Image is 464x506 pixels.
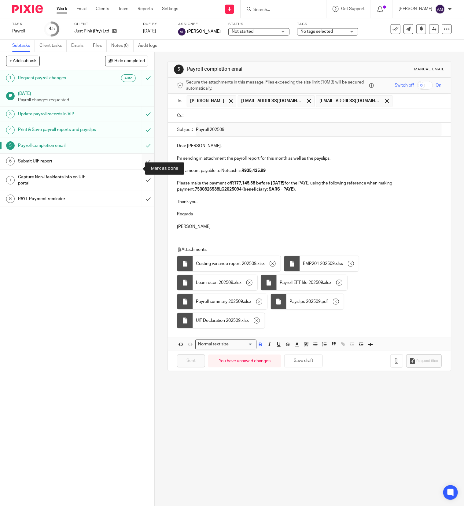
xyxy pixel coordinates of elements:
div: . [193,275,257,290]
span: xlsx [336,261,343,267]
img: svg%3E [435,4,445,14]
p: Dear [PERSON_NAME], [177,143,442,149]
strong: 7530826538LC2025094 (beneficiary: SARS - PAYE). [195,187,296,192]
div: 6 [6,157,15,166]
a: Work [57,6,67,12]
div: 5 [6,141,15,150]
span: On [436,82,442,88]
label: Cc: [177,113,184,119]
span: [EMAIL_ADDRESS][DOMAIN_NAME] [241,98,302,104]
div: . [277,275,347,290]
p: I'm sending in attachment the payroll report for this month as well as the payslips. [177,155,442,162]
h1: Capture Non-Residents info on UIF portal [18,173,97,188]
a: Clients [96,6,109,12]
input: Sent [177,355,205,368]
span: [PERSON_NAME] [187,28,221,35]
div: 1 [6,74,15,82]
button: Request files [406,354,442,368]
span: Hide completed [114,59,145,64]
label: Status [228,22,289,27]
p: Please make the payment of for the PAYE, using the following reference when making payment, [177,180,442,193]
h1: Payroll completion email [187,66,322,73]
a: Client tasks [39,40,67,52]
h1: Update payroll records in VIP [18,110,97,119]
h1: Payroll completion email [18,141,97,150]
div: Payroll [12,28,37,34]
p: Payroll changes requested [18,97,148,103]
button: Save draft [284,355,323,368]
label: Tags [297,22,358,27]
span: Loan recon 202509 [196,280,233,286]
label: Subject: [177,127,193,133]
img: Pixie [12,5,43,13]
span: No tags selected [300,29,333,34]
div: . [193,256,281,271]
a: Emails [71,40,88,52]
small: /8 [51,28,55,31]
div: 8 [6,195,15,203]
input: Search [253,7,308,13]
span: Payroll summary 202509 [196,299,243,305]
div: . [193,313,265,328]
div: Manual email [414,67,445,72]
div: 4 [6,126,15,134]
a: Files [93,40,107,52]
span: Normal text size [197,341,230,348]
h1: [DATE] [18,89,148,97]
a: Team [118,6,128,12]
p: Just Pink (Pty) Ltd [74,28,109,34]
a: Reports [138,6,153,12]
span: pdf [322,299,328,305]
strong: R935,425.99 [241,169,266,173]
span: xlsx [234,280,241,286]
strong: R177,145.58 [231,181,255,185]
span: [DATE] [143,29,156,33]
label: Due by [143,22,171,27]
h1: Request payroll changes [18,73,97,83]
span: Request files [417,359,438,363]
span: Not started [232,29,253,34]
a: Email [76,6,87,12]
strong: before [DATE] [256,181,285,185]
p: Regards [177,211,442,217]
a: Audit logs [138,40,162,52]
div: 4 [49,25,55,32]
div: . [286,294,344,309]
span: xlsx [241,318,249,324]
span: Payroll EFT file 202509 [280,280,323,286]
button: Hide completed [105,56,148,66]
h1: PAYE Payment reminder [18,194,97,203]
p: Attachments [177,247,436,253]
div: 7 [6,176,15,184]
a: Subtasks [12,40,35,52]
p: [PERSON_NAME] [177,224,442,230]
p: [PERSON_NAME] [399,6,432,12]
div: 5 [174,65,184,74]
span: EMP201 202509 [303,261,335,267]
span: Get Support [341,7,365,11]
label: To: [177,98,184,104]
input: Search for option [231,341,253,348]
img: svg%3E [178,28,186,35]
label: Client [74,22,135,27]
span: Switch off [395,82,414,88]
span: Costing variance report 202509 [196,261,256,267]
span: [EMAIL_ADDRESS][DOMAIN_NAME] [319,98,381,104]
span: xlsx [244,299,251,305]
label: Task [12,22,37,27]
div: . [193,294,267,309]
a: Settings [162,6,178,12]
h1: Print & Save payroll reports and payslips [18,125,97,134]
div: Auto [121,74,136,82]
div: . [300,256,359,271]
span: xlsx [257,261,265,267]
span: xlsx [324,280,331,286]
p: Thank you. [177,199,442,205]
label: Assignee [178,22,221,27]
button: + Add subtask [6,56,40,66]
div: 3 [6,110,15,118]
span: Payslips 202509 [289,299,321,305]
h1: Submit UIF report [18,157,97,166]
a: Notes (0) [111,40,134,52]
